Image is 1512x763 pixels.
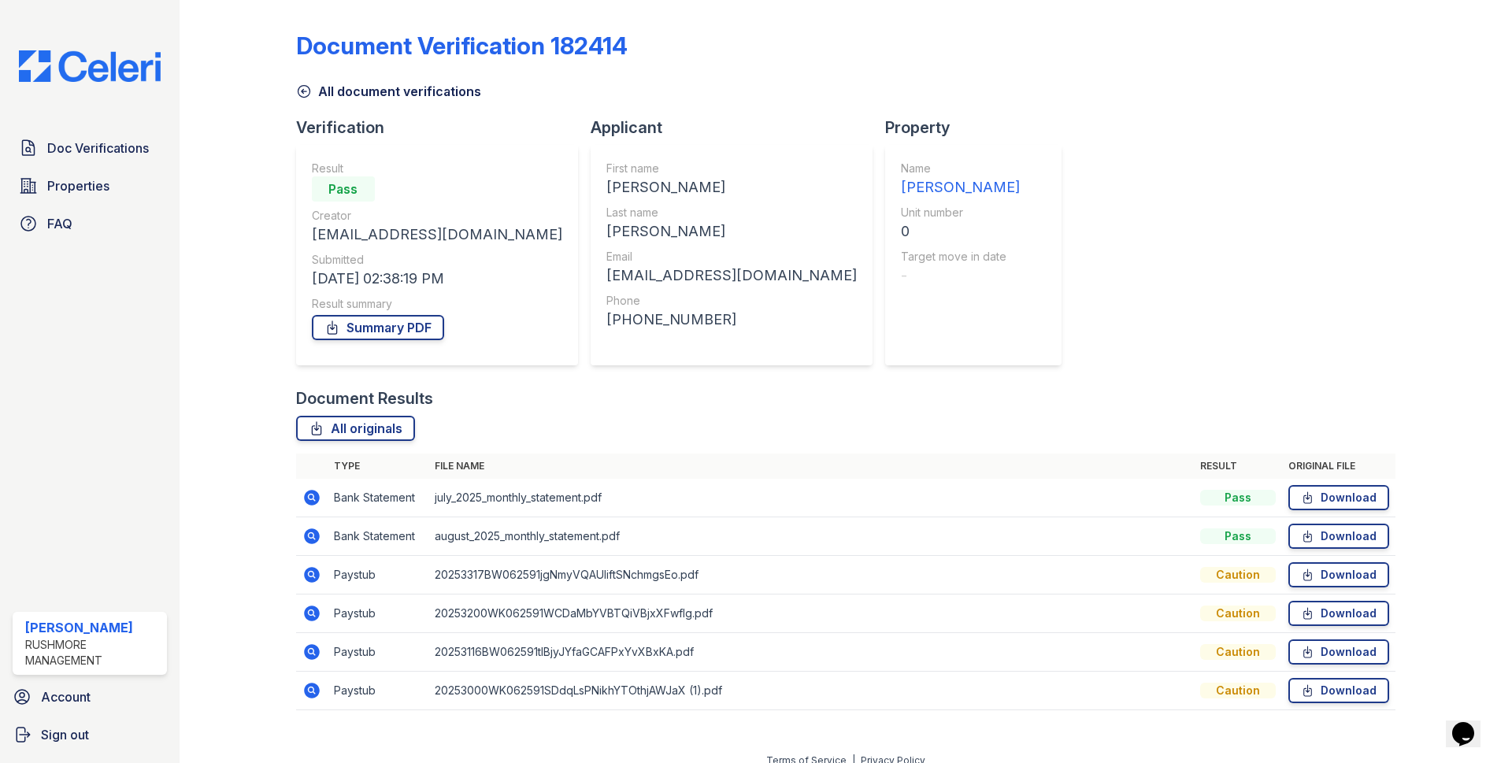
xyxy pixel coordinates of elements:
[13,170,167,202] a: Properties
[1200,567,1276,583] div: Caution
[901,161,1020,176] div: Name
[41,725,89,744] span: Sign out
[428,479,1194,517] td: july_2025_monthly_statement.pdf
[13,132,167,164] a: Doc Verifications
[606,249,857,265] div: Email
[328,454,428,479] th: Type
[606,220,857,243] div: [PERSON_NAME]
[47,176,109,195] span: Properties
[6,681,173,713] a: Account
[312,161,562,176] div: Result
[41,687,91,706] span: Account
[606,205,857,220] div: Last name
[328,672,428,710] td: Paystub
[296,82,481,101] a: All document verifications
[428,672,1194,710] td: 20253000WK062591SDdqLsPNikhYTOthjAWJaX (1).pdf
[428,556,1194,594] td: 20253317BW062591jgNmyVQAUIiftSNchmgsEo.pdf
[885,117,1074,139] div: Property
[312,208,562,224] div: Creator
[1200,644,1276,660] div: Caution
[13,208,167,239] a: FAQ
[1288,639,1389,665] a: Download
[312,224,562,246] div: [EMAIL_ADDRESS][DOMAIN_NAME]
[6,719,173,750] a: Sign out
[296,117,591,139] div: Verification
[1446,700,1496,747] iframe: chat widget
[428,633,1194,672] td: 20253116BW062591tlBjyJYfaGCAFPxYvXBxKA.pdf
[312,176,375,202] div: Pass
[591,117,885,139] div: Applicant
[901,249,1020,265] div: Target move in date
[428,454,1194,479] th: File name
[1194,454,1282,479] th: Result
[901,265,1020,287] div: -
[901,176,1020,198] div: [PERSON_NAME]
[1200,606,1276,621] div: Caution
[328,594,428,633] td: Paystub
[606,161,857,176] div: First name
[1282,454,1395,479] th: Original file
[428,594,1194,633] td: 20253200WK062591WCDaMbYVBTQiVBjxXFwfIg.pdf
[901,205,1020,220] div: Unit number
[1200,490,1276,506] div: Pass
[296,387,433,409] div: Document Results
[328,633,428,672] td: Paystub
[328,556,428,594] td: Paystub
[312,315,444,340] a: Summary PDF
[47,139,149,157] span: Doc Verifications
[1200,528,1276,544] div: Pass
[606,265,857,287] div: [EMAIL_ADDRESS][DOMAIN_NAME]
[1288,524,1389,549] a: Download
[25,618,161,637] div: [PERSON_NAME]
[1200,683,1276,698] div: Caution
[312,252,562,268] div: Submitted
[312,268,562,290] div: [DATE] 02:38:19 PM
[1288,485,1389,510] a: Download
[606,176,857,198] div: [PERSON_NAME]
[25,637,161,669] div: Rushmore Management
[6,50,173,82] img: CE_Logo_Blue-a8612792a0a2168367f1c8372b55b34899dd931a85d93a1a3d3e32e68fde9ad4.png
[1288,678,1389,703] a: Download
[1288,601,1389,626] a: Download
[1288,562,1389,587] a: Download
[606,309,857,331] div: [PHONE_NUMBER]
[901,161,1020,198] a: Name [PERSON_NAME]
[47,214,72,233] span: FAQ
[901,220,1020,243] div: 0
[606,293,857,309] div: Phone
[328,517,428,556] td: Bank Statement
[296,416,415,441] a: All originals
[312,296,562,312] div: Result summary
[428,517,1194,556] td: august_2025_monthly_statement.pdf
[328,479,428,517] td: Bank Statement
[296,31,628,60] div: Document Verification 182414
